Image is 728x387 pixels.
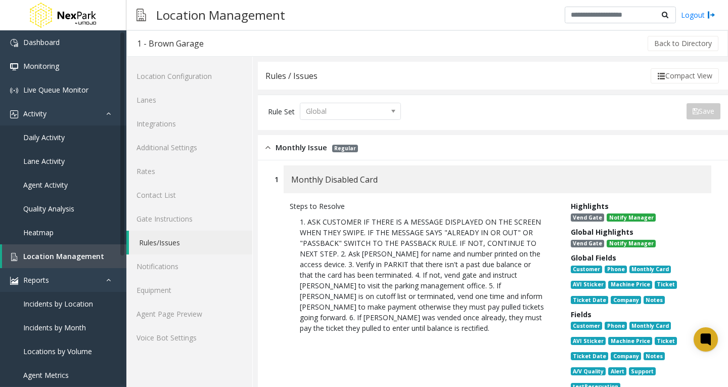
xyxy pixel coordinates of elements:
img: pageIcon [136,3,146,27]
span: Agent Metrics [23,370,69,380]
span: Monthly Disabled Card [291,173,378,186]
span: Ticket [655,337,677,345]
p: 1. ASK CUSTOMER IF THERE IS A MESSAGE DISPLAYED ON THE SCREEN WHEN THEY SWIPE. IF THE MESSAGE SAY... [300,217,545,333]
span: Alert [608,367,626,375]
span: Notify Manager [607,213,655,222]
span: Company [611,296,641,304]
span: Dashboard [23,37,60,47]
span: Quality Analysis [23,204,74,213]
span: Monitoring [23,61,59,71]
span: Notes [644,296,665,304]
span: Monthly Card [629,322,671,330]
span: Incidents by Location [23,299,93,309]
span: Heatmap [23,228,54,237]
div: 1 [275,174,279,185]
a: Location Configuration [126,64,252,88]
span: Phone [605,322,626,330]
span: Customer [571,266,602,274]
a: Notifications [126,254,252,278]
a: Agent Page Preview [126,302,252,326]
img: 'icon' [10,277,18,285]
span: Monthly Issue [276,142,327,153]
a: Gate Instructions [126,207,252,231]
h3: Location Management [151,3,290,27]
a: Location Management [2,244,126,268]
span: Global Highlights [571,227,633,237]
a: Logout [681,10,715,20]
span: Locations by Volume [23,347,92,356]
span: Phone [605,266,626,274]
a: Rates [126,159,252,183]
a: Additional Settings [126,136,252,159]
img: opened [265,142,270,153]
span: Machine Price [608,281,652,289]
span: Ticket [655,281,677,289]
span: Ticket Date [571,296,608,304]
img: 'icon' [10,253,18,261]
span: Vend Gate [571,213,604,222]
span: AVI Sticker [571,281,606,289]
a: Contact List [126,183,252,207]
span: Support [629,367,656,375]
span: Company [611,352,641,360]
span: Fields [571,310,591,319]
img: 'icon' [10,110,18,118]
span: Location Management [23,251,104,261]
span: A/V Quality [571,367,606,375]
img: 'icon' [10,87,18,95]
span: Highlights [571,201,609,211]
div: Rules / Issues [265,69,317,82]
span: Ticket Date [571,352,608,360]
span: Regular [332,145,358,152]
span: Vend Gate [571,240,604,248]
a: Lanes [126,88,252,112]
span: Daily Activity [23,133,65,142]
a: Voice Bot Settings [126,326,252,350]
div: Steps to Resolve [290,201,556,211]
div: 1 - Brown Garage [137,37,204,50]
span: Monthly Card [629,266,671,274]
span: Agent Activity [23,180,68,190]
span: Machine Price [608,337,652,345]
button: Back to Directory [648,36,718,51]
button: Save [687,103,720,119]
a: Equipment [126,278,252,302]
button: Compact View [651,68,719,83]
span: Notify Manager [607,240,655,248]
span: Reports [23,275,49,285]
span: Live Queue Monitor [23,85,88,95]
img: logout [707,10,715,20]
img: 'icon' [10,39,18,47]
div: Rule Set [268,103,295,120]
span: Global Fields [571,253,616,263]
span: Incidents by Month [23,323,86,332]
a: Integrations [126,112,252,136]
span: Lane Activity [23,156,65,166]
img: 'icon' [10,63,18,71]
a: Rules/Issues [129,231,252,254]
span: Activity [23,109,47,118]
span: Notes [644,352,665,360]
span: AVI Sticker [571,337,606,345]
span: Customer [571,322,602,330]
